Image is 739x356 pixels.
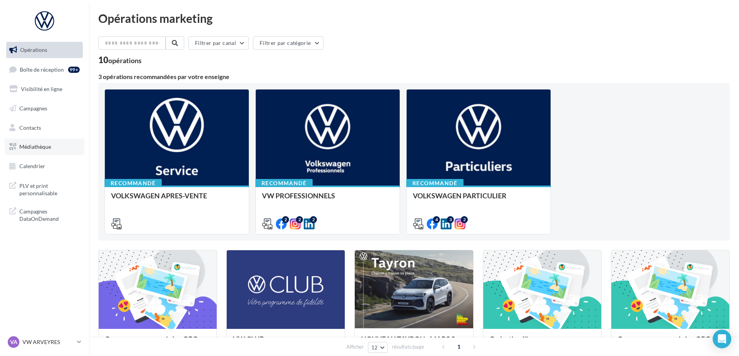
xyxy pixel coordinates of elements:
[98,74,730,80] div: 3 opérations recommandées par votre enseigne
[5,177,84,200] a: PLV et print personnalisable
[22,338,74,346] p: VW ARVEYRES
[406,179,464,187] div: Recommandé
[6,335,83,349] a: VA VW ARVEYRES
[618,335,723,351] div: Campagnes sponsorisées OPO
[19,181,80,197] span: PLV et print personnalisable
[19,105,47,112] span: Campagnes
[713,330,731,348] div: Open Intercom Messenger
[233,335,339,351] div: VW CLUB
[5,120,84,136] a: Contacts
[413,192,544,207] div: VOLKSWAGEN PARTICULIER
[282,216,289,223] div: 2
[19,206,80,223] span: Campagnes DataOnDemand
[392,343,424,351] span: résultats/page
[20,46,47,53] span: Opérations
[255,179,313,187] div: Recommandé
[361,335,467,351] div: NOUVEAU TAYRON - MARS 2025
[453,341,465,353] span: 1
[346,343,364,351] span: Afficher
[98,12,730,24] div: Opérations marketing
[433,216,440,223] div: 4
[461,216,468,223] div: 2
[253,36,323,50] button: Filtrer par catégorie
[104,179,162,187] div: Recommandé
[5,81,84,97] a: Visibilité en ligne
[108,57,142,64] div: opérations
[371,344,378,351] span: 12
[262,192,393,207] div: VW PROFESSIONNELS
[21,86,62,92] span: Visibilité en ligne
[296,216,303,223] div: 2
[10,338,17,346] span: VA
[68,67,80,73] div: 99+
[5,203,84,226] a: Campagnes DataOnDemand
[5,158,84,174] a: Calendrier
[98,56,142,64] div: 10
[310,216,317,223] div: 2
[20,66,64,72] span: Boîte de réception
[5,42,84,58] a: Opérations
[5,139,84,155] a: Médiathèque
[188,36,249,50] button: Filtrer par canal
[111,192,243,207] div: VOLKSWAGEN APRES-VENTE
[19,124,41,131] span: Contacts
[105,335,210,351] div: Campagnes sponsorisées OPO Septembre
[19,143,51,150] span: Médiathèque
[19,163,45,169] span: Calendrier
[368,342,388,353] button: 12
[5,61,84,78] a: Boîte de réception99+
[447,216,454,223] div: 3
[5,100,84,117] a: Campagnes
[489,335,595,351] div: Opération libre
